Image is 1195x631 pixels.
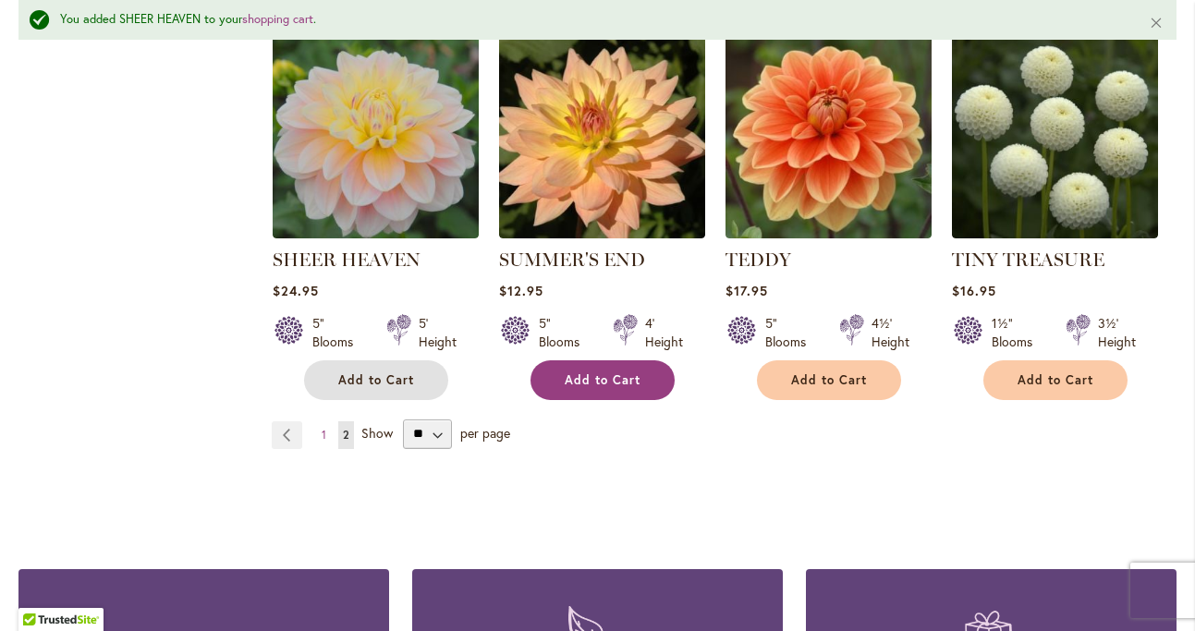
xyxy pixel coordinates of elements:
button: Add to Cart [983,360,1128,400]
div: 1½" Blooms [992,314,1043,351]
a: TINY TREASURE [952,224,1158,242]
a: SUMMER'S END [499,224,705,242]
span: $17.95 [726,282,768,299]
div: 4½' Height [872,314,909,351]
iframe: Launch Accessibility Center [14,565,66,617]
a: Teddy [726,224,932,242]
a: shopping cart [242,11,313,27]
img: Teddy [726,32,932,238]
a: SHEER HEAVEN [273,249,421,271]
span: $24.95 [273,282,319,299]
a: SHEER HEAVEN [273,224,479,242]
button: Add to Cart [304,360,448,400]
button: Add to Cart [530,360,675,400]
span: Add to Cart [791,372,867,388]
span: Add to Cart [565,372,640,388]
span: $12.95 [499,282,543,299]
img: TINY TREASURE [952,32,1158,238]
span: per page [460,423,510,441]
div: 5" Blooms [539,314,591,351]
div: 5" Blooms [312,314,364,351]
div: You added SHEER HEAVEN to your . [60,11,1121,29]
a: TEDDY [726,249,791,271]
span: 2 [343,428,349,442]
a: SUMMER'S END [499,249,645,271]
span: $16.95 [952,282,996,299]
a: TINY TREASURE [952,249,1104,271]
div: 3½' Height [1098,314,1136,351]
span: Add to Cart [1018,372,1093,388]
a: 1 [317,421,331,449]
img: SUMMER'S END [499,32,705,238]
span: Add to Cart [338,372,414,388]
div: 5" Blooms [765,314,817,351]
span: 1 [322,428,326,442]
button: Add to Cart [757,360,901,400]
div: 4' Height [645,314,683,351]
div: 5' Height [419,314,457,351]
img: SHEER HEAVEN [273,32,479,238]
span: Show [361,423,393,441]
